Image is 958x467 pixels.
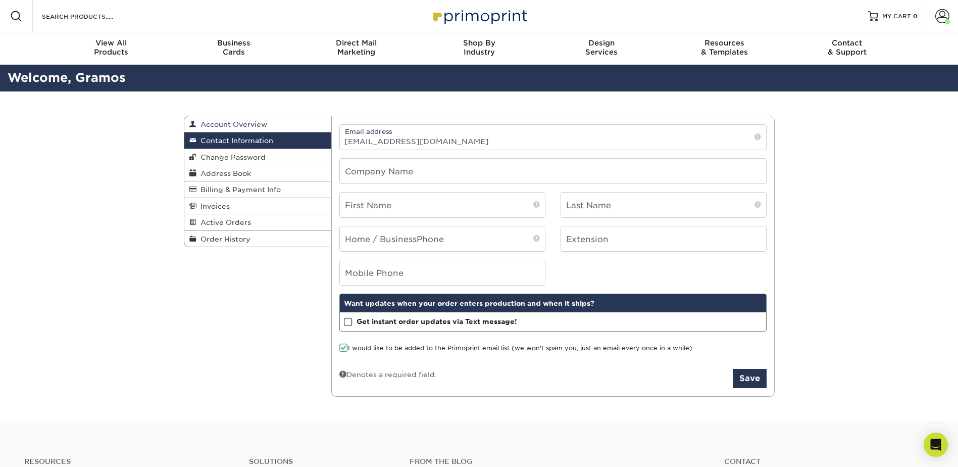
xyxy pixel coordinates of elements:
input: SEARCH PRODUCTS..... [41,10,139,22]
a: Contact& Support [786,32,909,65]
a: View AllProducts [50,32,173,65]
span: Change Password [196,153,266,161]
a: Active Orders [184,214,332,230]
span: Contact Information [196,136,273,145]
button: Save [733,369,767,388]
div: & Support [786,38,909,57]
div: Open Intercom Messenger [924,433,948,457]
strong: Get instant order updates via Text message! [357,317,517,325]
a: Contact Information [184,132,332,149]
div: Denotes a required field. [339,369,437,380]
a: Address Book [184,165,332,181]
span: Direct Mail [295,38,418,48]
span: 0 [913,13,918,20]
a: Order History [184,231,332,247]
a: Contact [724,457,934,466]
div: Cards [172,38,295,57]
a: Shop ByIndustry [418,32,540,65]
img: Primoprint [429,5,530,27]
span: Active Orders [196,218,251,226]
iframe: Google Customer Reviews [3,436,86,463]
div: Services [540,38,663,57]
h4: Resources [24,457,234,466]
span: MY CART [882,12,911,21]
a: Billing & Payment Info [184,181,332,198]
div: Products [50,38,173,57]
span: Design [540,38,663,48]
span: View All [50,38,173,48]
span: Shop By [418,38,540,48]
span: Order History [196,235,250,243]
div: Want updates when your order enters production and when it ships? [340,294,766,312]
a: Invoices [184,198,332,214]
div: Marketing [295,38,418,57]
h4: From the Blog [410,457,697,466]
span: Resources [663,38,786,48]
a: Direct MailMarketing [295,32,418,65]
span: Invoices [196,202,230,210]
div: Industry [418,38,540,57]
a: BusinessCards [172,32,295,65]
span: Contact [786,38,909,48]
label: I would like to be added to the Primoprint email list (we won't spam you, just an email every onc... [339,344,694,353]
a: Resources& Templates [663,32,786,65]
span: Account Overview [196,120,267,128]
a: DesignServices [540,32,663,65]
h4: Solutions [249,457,394,466]
a: Change Password [184,149,332,165]
span: Billing & Payment Info [196,185,281,194]
span: Business [172,38,295,48]
span: Address Book [196,169,251,177]
div: & Templates [663,38,786,57]
a: Account Overview [184,116,332,132]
